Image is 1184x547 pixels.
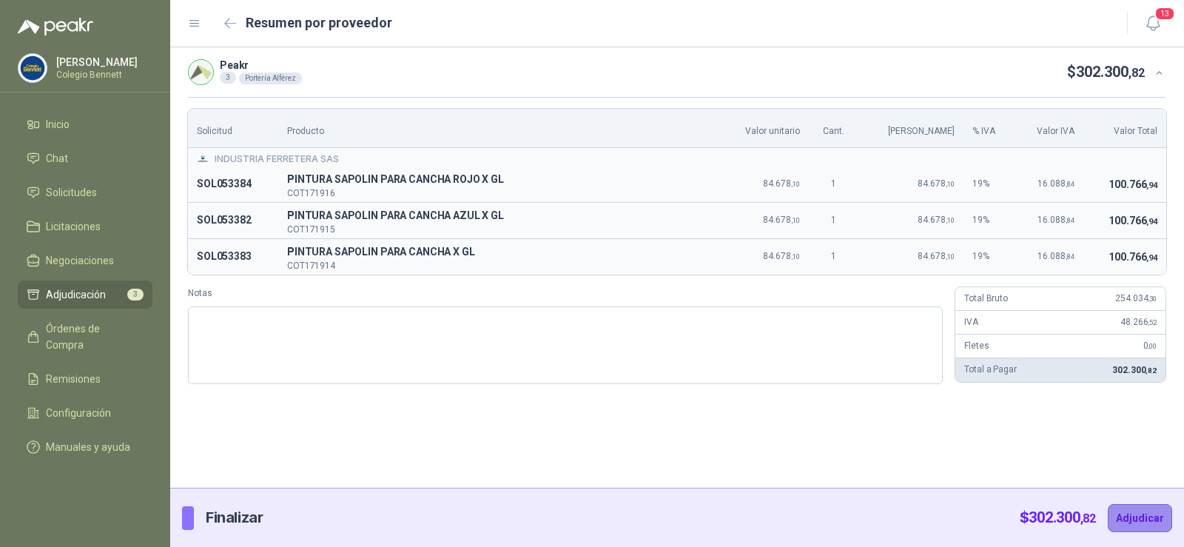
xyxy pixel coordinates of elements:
p: COT171914 [287,261,710,270]
span: Inicio [46,116,70,132]
span: ,84 [1066,216,1074,224]
p: $ [1020,506,1096,529]
a: Configuración [18,399,152,427]
p: Colegio Bennett [56,70,149,79]
td: 19 % [963,202,1015,238]
span: ,10 [791,252,800,261]
p: Total Bruto [964,292,1007,306]
th: Valor IVA [1014,109,1083,148]
span: 84.678 [763,251,800,261]
span: PINTURA SAPOLIN PARA CANCHA ROJO X GL [287,171,710,189]
span: ,94 [1146,253,1157,263]
span: ,84 [1066,180,1074,188]
p: Finalizar [206,506,263,529]
div: 3 [220,72,236,84]
span: 100.766 [1109,178,1157,190]
td: 19 % [963,167,1015,202]
span: ,00 [1148,342,1157,350]
span: ,10 [946,252,955,261]
span: 302.300 [1076,63,1145,81]
span: ,94 [1146,181,1157,190]
td: 19 % [963,238,1015,274]
p: COT171915 [287,225,710,234]
span: 13 [1154,7,1175,21]
a: Remisiones [18,365,152,393]
th: Cant. [809,109,858,148]
span: ,10 [946,180,955,188]
a: Manuales y ayuda [18,433,152,461]
img: Company Logo [18,54,47,82]
th: [PERSON_NAME] [858,109,963,148]
span: Licitaciones [46,218,101,235]
p: Total a Pagar [964,363,1016,377]
th: Valor unitario [719,109,809,148]
button: Adjudicar [1108,504,1172,532]
span: Configuración [46,405,111,421]
span: ,30 [1148,295,1157,303]
span: 16.088 [1037,215,1074,225]
p: P [287,244,710,261]
a: Inicio [18,110,152,138]
a: Chat [18,144,152,172]
span: 84.678 [918,215,955,225]
img: Company Logo [189,60,213,84]
span: 3 [127,289,144,301]
span: Negociaciones [46,252,114,269]
span: ,82 [1080,511,1096,526]
span: ,82 [1146,366,1157,375]
th: Valor Total [1083,109,1166,148]
p: Fletes [964,339,989,353]
th: Solicitud [188,109,278,148]
span: ,84 [1066,252,1074,261]
span: 100.766 [1109,215,1157,226]
a: Órdenes de Compra [18,315,152,359]
a: Licitaciones [18,212,152,241]
p: SOL053383 [197,248,269,266]
p: [PERSON_NAME] [56,57,149,67]
img: Company Logo [197,153,209,165]
span: ,10 [791,180,800,188]
span: Solicitudes [46,184,97,201]
span: Manuales y ayuda [46,439,130,455]
span: 302.300 [1029,509,1096,526]
span: Chat [46,150,68,167]
span: 48.266 [1120,317,1157,327]
span: 0 [1143,340,1157,351]
p: SOL053382 [197,212,269,229]
p: IVA [964,315,978,329]
label: Notas [188,286,943,301]
span: Órdenes de Compra [46,321,138,353]
span: ,82 [1128,66,1145,80]
span: 100.766 [1109,251,1157,263]
span: Adjudicación [46,286,106,303]
a: Solicitudes [18,178,152,207]
p: $ [1067,61,1145,84]
div: INDUSTRIA FERRETERA SAS [197,152,1157,167]
td: 1 [809,202,858,238]
p: P [287,171,710,189]
span: PINTURA SAPOLIN PARA CANCHA X GL [287,244,710,261]
span: ,94 [1146,217,1157,226]
span: 302.300 [1112,365,1157,375]
button: 13 [1140,10,1166,37]
span: 84.678 [763,215,800,225]
td: 1 [809,167,858,202]
th: % IVA [963,109,1015,148]
span: 254.034 [1115,293,1157,303]
span: 16.088 [1037,251,1074,261]
span: 16.088 [1037,178,1074,189]
h2: Resumen por proveedor [246,13,392,33]
p: Peakr [220,60,302,70]
span: Remisiones [46,371,101,387]
td: 1 [809,238,858,274]
p: P [287,207,710,225]
span: PINTURA SAPOLIN PARA CANCHA AZUL X GL [287,207,710,225]
a: Adjudicación3 [18,281,152,309]
div: Portería Alférez [239,73,302,84]
span: ,10 [791,216,800,224]
a: Negociaciones [18,246,152,275]
img: Logo peakr [18,18,93,36]
p: SOL053384 [197,175,269,193]
span: ,52 [1148,318,1157,326]
span: 84.678 [918,178,955,189]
